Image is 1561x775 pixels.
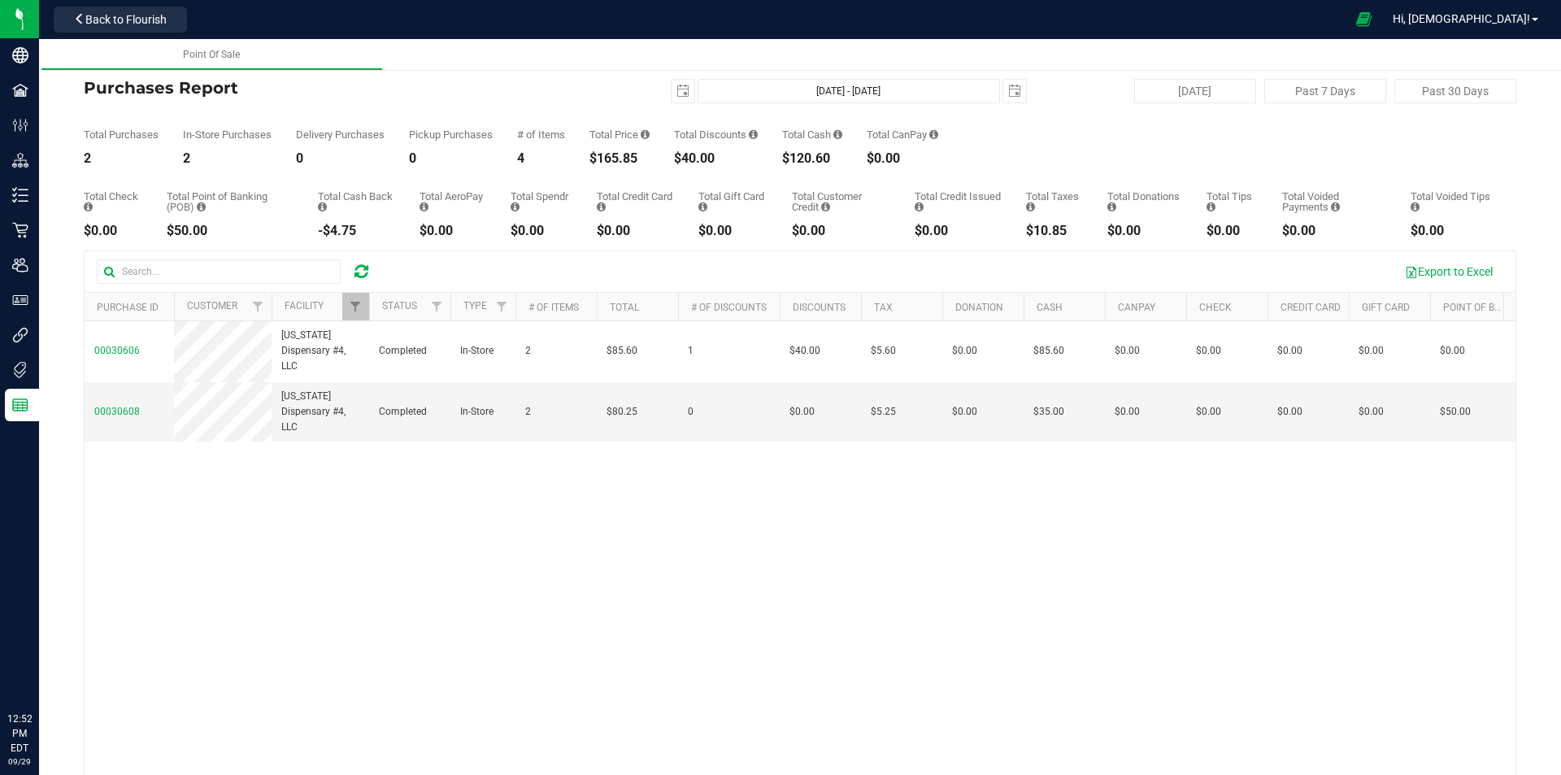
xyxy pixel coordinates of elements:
a: Filter [489,293,515,320]
span: Point Of Sale [183,49,240,60]
div: Total Discounts [674,129,758,140]
div: $0.00 [915,224,1002,237]
inline-svg: User Roles [12,292,28,308]
inline-svg: Retail [12,222,28,238]
div: Delivery Purchases [296,129,385,140]
span: $5.25 [871,404,896,420]
i: Sum of the successful, non-voided Spendr payment transactions for all purchases in the date range. [511,202,520,212]
span: $0.00 [1115,343,1140,359]
span: $0.00 [952,404,977,420]
a: Filter [245,293,272,320]
span: 2 [525,404,531,420]
i: Sum of the total prices of all purchases in the date range. [641,129,650,140]
a: # of Items [528,302,579,313]
span: $85.60 [607,343,637,359]
div: Total Purchases [84,129,159,140]
div: $0.00 [792,224,890,237]
span: $0.00 [1196,343,1221,359]
p: 09/29 [7,755,32,768]
div: Total Donations [1107,191,1182,212]
div: $0.00 [1411,224,1492,237]
i: Sum of all tip amounts from voided payment transactions for all purchases in the date range. [1411,202,1420,212]
div: Total Point of Banking (POB) [167,191,294,212]
span: $0.00 [1359,404,1384,420]
div: Total AeroPay [420,191,486,212]
div: $0.00 [1207,224,1257,237]
i: Sum of the successful, non-voided CanPay payment transactions for all purchases in the date range. [929,129,938,140]
div: $10.85 [1026,224,1083,237]
i: Sum of all round-up-to-next-dollar total price adjustments for all purchases in the date range. [1107,202,1116,212]
span: $0.00 [1359,343,1384,359]
span: 0 [688,404,694,420]
div: $0.00 [84,224,142,237]
span: In-Store [460,343,494,359]
div: Total Credit Card [597,191,674,212]
div: # of Items [517,129,565,140]
inline-svg: Tags [12,362,28,378]
a: Gift Card [1362,302,1410,313]
i: Sum of the total taxes for all purchases in the date range. [1026,202,1035,212]
span: Completed [379,404,427,420]
span: $0.00 [1196,404,1221,420]
inline-svg: Distribution [12,152,28,168]
i: Sum of the successful, non-voided gift card payment transactions for all purchases in the date ra... [698,202,707,212]
div: $120.60 [782,152,842,165]
i: Sum of the cash-back amounts from rounded-up electronic payments for all purchases in the date ra... [318,202,327,212]
div: $165.85 [589,152,650,165]
span: [US_STATE] Dispensary #4, LLC [281,389,359,436]
div: Pickup Purchases [409,129,493,140]
div: Total Voided Payments [1282,191,1386,212]
span: $0.00 [1440,343,1465,359]
span: $80.25 [607,404,637,420]
input: Search... [97,259,341,284]
span: $40.00 [789,343,820,359]
div: Total Gift Card [698,191,767,212]
div: $0.00 [867,152,938,165]
i: Sum of the discount values applied to the all purchases in the date range. [749,129,758,140]
div: Total Cash [782,129,842,140]
div: Total Taxes [1026,191,1083,212]
div: Total Credit Issued [915,191,1002,212]
a: Filter [424,293,450,320]
div: Total Tips [1207,191,1257,212]
button: Past 7 Days [1264,79,1386,103]
span: $0.00 [952,343,977,359]
i: Sum of all tips added to successful, non-voided payments for all purchases in the date range. [1207,202,1215,212]
a: Credit Card [1281,302,1341,313]
span: Back to Flourish [85,13,167,26]
button: Back to Flourish [54,7,187,33]
div: $0.00 [698,224,767,237]
i: Sum of the successful, non-voided cash payment transactions for all purchases in the date range. ... [833,129,842,140]
span: 00030608 [94,406,140,417]
span: $50.00 [1440,404,1471,420]
div: -$4.75 [318,224,395,237]
div: 0 [409,152,493,165]
inline-svg: Reports [12,397,28,413]
div: Total Spendr [511,191,572,212]
a: Filter [342,293,369,320]
i: Sum of all account credit issued for all refunds from returned purchases in the date range. [915,202,924,212]
div: 0 [296,152,385,165]
a: Discounts [793,302,846,313]
span: 2 [525,343,531,359]
h4: Purchases Report [84,79,561,97]
button: Export to Excel [1394,258,1503,285]
div: 4 [517,152,565,165]
a: Purchase ID [97,302,159,313]
inline-svg: Integrations [12,327,28,343]
a: Tax [874,302,893,313]
span: 1 [688,343,694,359]
i: Sum of the successful, non-voided payments using account credit for all purchases in the date range. [821,202,830,212]
a: # of Discounts [691,302,767,313]
span: $0.00 [789,404,815,420]
i: Sum of the successful, non-voided check payment transactions for all purchases in the date range. [84,202,93,212]
iframe: Resource center [16,645,65,694]
div: $0.00 [420,224,486,237]
inline-svg: Facilities [12,82,28,98]
a: Point of Banking (POB) [1443,302,1559,313]
span: Completed [379,343,427,359]
a: Customer [187,300,237,311]
a: Status [382,300,417,311]
span: $85.60 [1033,343,1064,359]
inline-svg: Configuration [12,117,28,133]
